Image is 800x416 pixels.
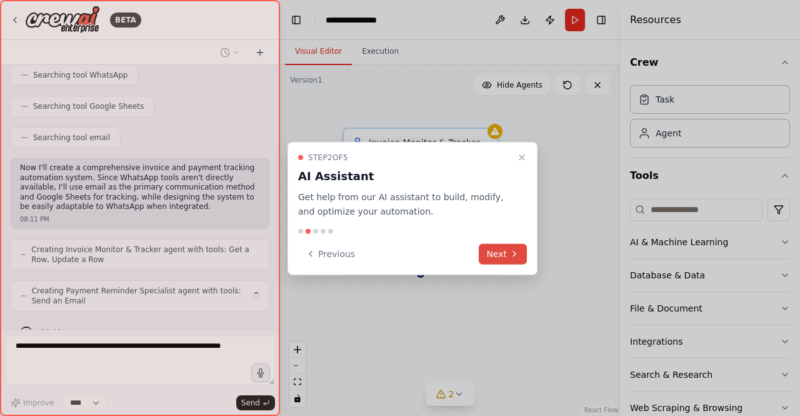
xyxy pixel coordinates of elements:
[298,190,512,219] p: Get help from our AI assistant to build, modify, and optimize your automation.
[514,150,529,165] button: Close walkthrough
[287,11,305,29] button: Hide left sidebar
[308,153,348,163] span: Step 2 of 5
[298,243,362,264] button: Previous
[479,243,527,264] button: Next
[298,168,512,185] h3: AI Assistant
